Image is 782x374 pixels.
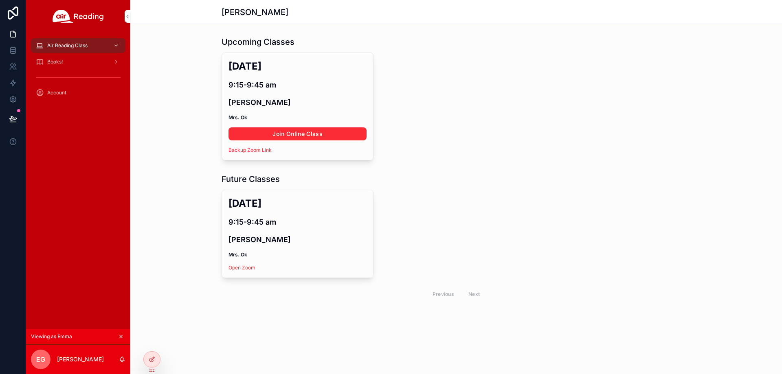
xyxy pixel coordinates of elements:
strong: Mrs. Ok [228,114,247,120]
h4: [PERSON_NAME] [228,234,367,245]
a: Join Online Class [228,127,367,140]
h1: Upcoming Classes [222,36,294,48]
img: App logo [53,10,104,23]
a: Account [31,85,125,100]
span: Viewing as Emma [31,333,72,340]
a: Backup Zoom Link [228,147,272,153]
span: Books! [47,59,63,65]
p: [PERSON_NAME] [57,355,104,363]
h2: [DATE] [228,59,367,73]
a: Open Zoom [228,265,255,271]
h4: 9:15-9:45 am [228,79,367,90]
span: Air Reading Class [47,42,88,49]
span: Account [47,90,66,96]
h1: Future Classes [222,173,280,185]
span: EG [36,354,45,364]
h1: [PERSON_NAME] [222,7,288,18]
strong: Mrs. Ok [228,252,247,258]
h4: 9:15-9:45 am [228,217,367,227]
h2: [DATE] [228,197,367,210]
div: scrollable content [26,33,130,111]
a: Books! [31,55,125,69]
a: Air Reading Class [31,38,125,53]
h4: [PERSON_NAME] [228,97,367,108]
